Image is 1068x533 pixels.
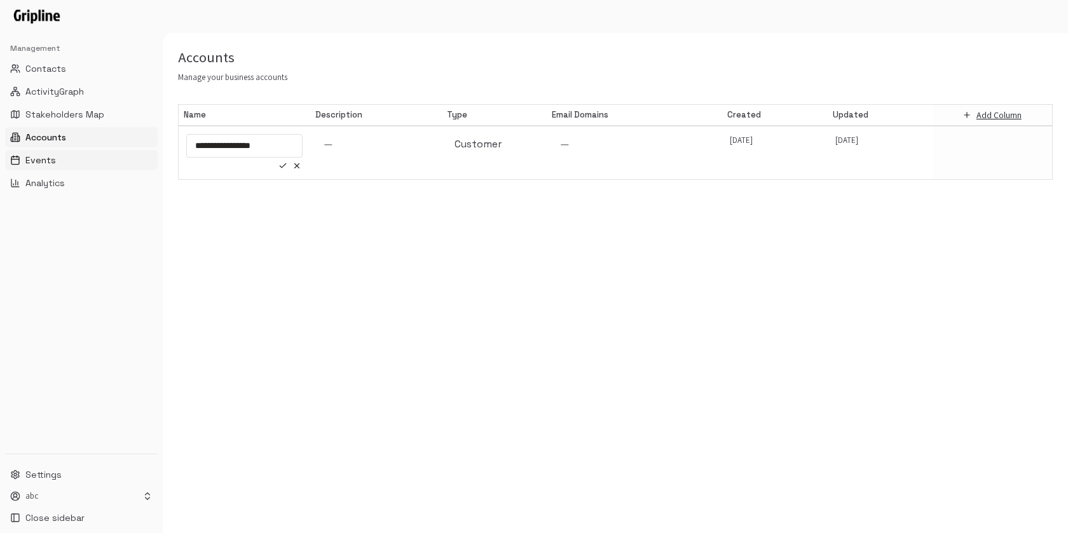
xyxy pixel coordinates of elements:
[727,109,823,121] div: Created
[933,105,1052,125] div: Add new column
[5,127,158,147] button: Accounts
[961,105,1025,126] button: Add Column
[835,135,858,147] p: [DATE]
[5,508,158,528] button: Close sidebar
[25,62,66,75] span: Contacts
[5,464,158,485] button: Settings
[5,150,158,170] button: Events
[25,490,38,503] p: abc
[5,487,158,505] button: abc
[552,109,717,121] div: Email Domains
[25,85,84,98] span: ActivityGraph
[184,109,305,121] div: Name
[25,131,66,144] span: Accounts
[833,109,928,121] div: Updated
[178,72,287,84] p: Manage your business accounts
[315,109,437,121] div: Description
[5,58,158,79] button: Contacts
[25,468,62,481] span: Settings
[25,511,85,524] span: Close sidebar
[5,173,158,193] button: Analytics
[447,109,542,121] div: Type
[559,137,569,151] span: —
[730,135,753,147] p: [DATE]
[5,81,158,102] button: ActivityGraph
[10,4,63,26] img: Logo
[5,38,158,58] div: Management
[323,137,332,151] span: —
[178,48,287,67] h5: Accounts
[25,108,104,121] span: Stakeholders Map
[455,137,535,152] div: Customer
[158,33,168,533] button: Toggle Sidebar
[25,154,56,166] span: Events
[25,177,65,189] span: Analytics
[5,104,158,125] button: Stakeholders Map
